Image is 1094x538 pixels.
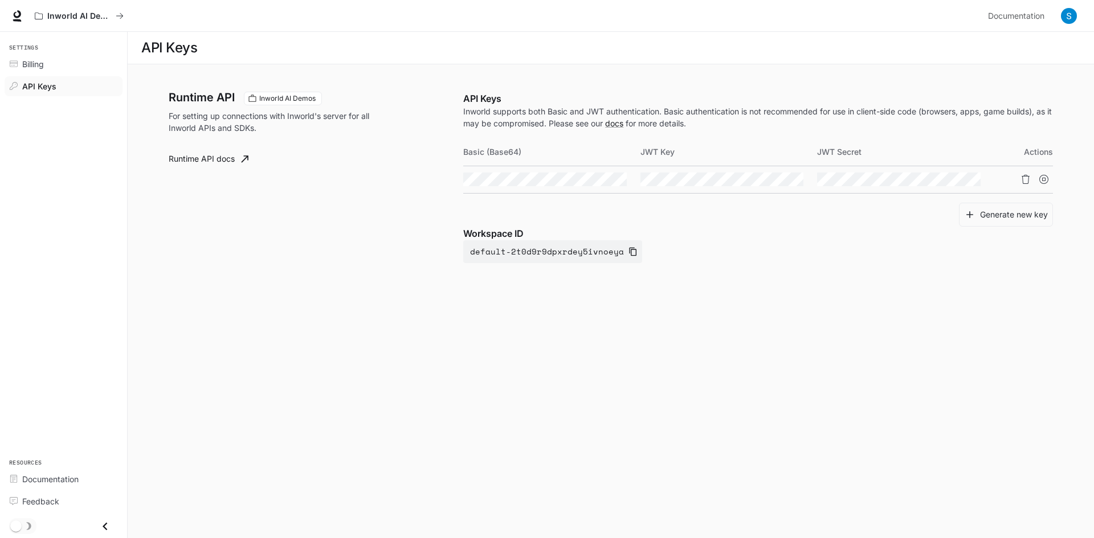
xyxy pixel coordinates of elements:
[5,76,123,96] a: API Keys
[30,5,129,27] button: All workspaces
[169,110,383,134] p: For setting up connections with Inworld's server for all Inworld APIs and SDKs.
[22,80,56,92] span: API Keys
[463,240,642,263] button: default-2t0d9r9dpxrdey5ivnoeya
[22,58,44,70] span: Billing
[164,147,253,170] a: Runtime API docs
[5,469,123,489] a: Documentation
[22,495,59,507] span: Feedback
[1035,170,1053,188] button: Suspend API key
[169,92,235,103] h3: Runtime API
[605,118,623,128] a: docs
[640,138,817,166] th: JWT Key
[1058,5,1080,27] button: User avatar
[5,491,123,511] a: Feedback
[463,138,640,166] th: Basic (Base64)
[994,138,1053,166] th: Actions
[5,54,123,74] a: Billing
[983,5,1053,27] a: Documentation
[959,203,1053,227] button: Generate new key
[817,138,994,166] th: JWT Secret
[92,515,118,538] button: Close drawer
[141,36,197,59] h1: API Keys
[463,92,1053,105] p: API Keys
[988,9,1044,23] span: Documentation
[1061,8,1077,24] img: User avatar
[1017,170,1035,188] button: Delete API key
[10,519,22,532] span: Dark mode toggle
[255,93,320,104] span: Inworld AI Demos
[244,92,322,105] div: These keys will apply to your current workspace only
[47,11,111,21] p: Inworld AI Demos
[463,105,1053,129] p: Inworld supports both Basic and JWT authentication. Basic authentication is not recommended for u...
[463,227,1053,240] p: Workspace ID
[22,473,79,485] span: Documentation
